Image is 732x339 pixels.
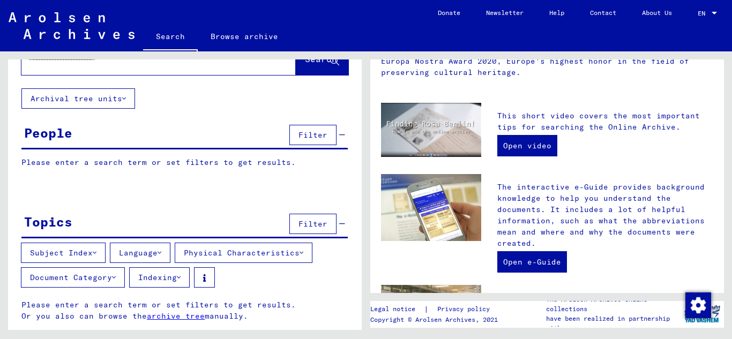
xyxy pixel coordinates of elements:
a: Legal notice [370,304,424,315]
img: video.jpg [381,103,481,157]
button: Document Category [21,267,125,288]
a: Browse archive [198,24,291,49]
img: yv_logo.png [682,300,722,327]
div: People [24,123,72,142]
p: This short video covers the most important tips for searching the Online Archive. [497,110,713,133]
button: Physical Characteristics [175,243,312,263]
p: In [DATE], our Online Archive received the European Heritage Award / Europa Nostra Award 2020, Eu... [381,44,713,78]
button: Filter [289,214,337,234]
p: Please enter a search term or set filters to get results. Or you also can browse the manually. [21,299,348,322]
button: Filter [289,125,337,145]
span: Filter [298,219,327,229]
button: Indexing [129,267,190,288]
div: Change consent [685,292,711,318]
p: Please enter a search term or set filters to get results. [21,157,348,168]
p: The Arolsen Archives online collections [546,295,680,314]
span: Search [305,54,337,64]
p: Copyright © Arolsen Archives, 2021 [370,315,503,325]
button: Language [110,243,170,263]
p: The interactive e-Guide provides background knowledge to help you understand the documents. It in... [497,182,713,249]
a: Privacy policy [429,304,503,315]
a: Open e-Guide [497,251,567,273]
img: eguide.jpg [381,174,481,241]
div: | [370,304,503,315]
a: archive tree [147,311,205,321]
span: EN [698,10,709,17]
a: Open video [497,135,557,156]
img: Arolsen_neg.svg [9,12,135,39]
button: Archival tree units [21,88,135,109]
div: Topics [24,212,72,231]
img: Change consent [685,292,711,318]
p: have been realized in partnership with [546,314,680,333]
span: Filter [298,130,327,140]
button: Subject Index [21,243,106,263]
a: Search [143,24,198,51]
